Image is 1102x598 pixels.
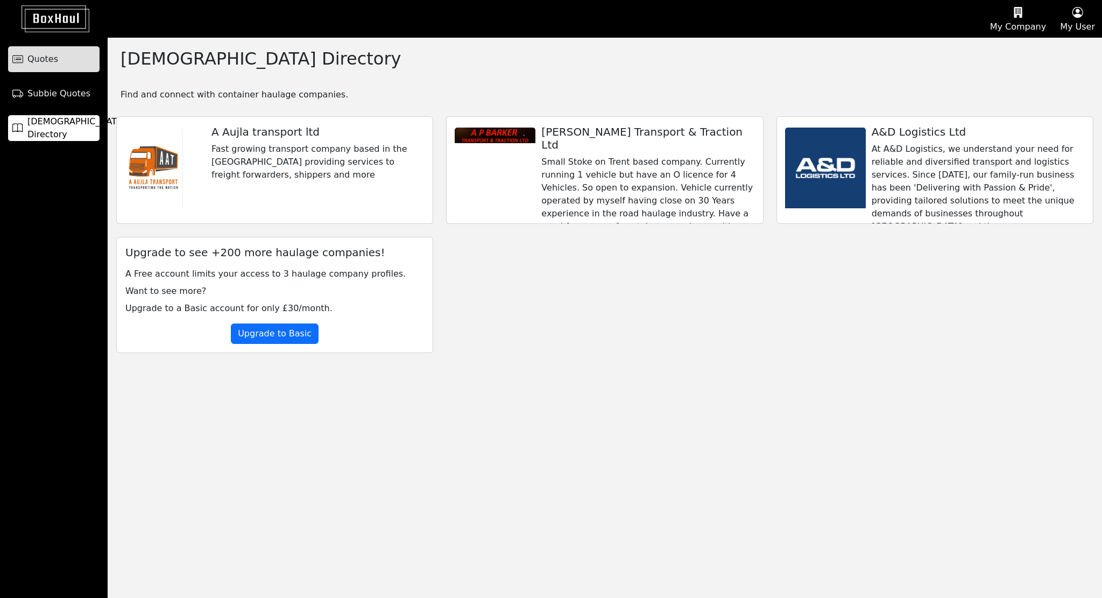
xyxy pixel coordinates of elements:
p: Upgrade to a Basic account for only £30/month. [125,302,424,315]
button: Upgrade to Basic [231,323,319,344]
a: Quotes [8,46,100,72]
a: Upgrade to Basic [117,323,433,353]
a: ...A Aujla transport ltdFast growing transport company based in the [GEOGRAPHIC_DATA] providing s... [116,116,433,224]
a: ...A&D Logistics LtdAt A&D Logistics, we understand your need for reliable and diversified transp... [776,116,1093,224]
img: BoxHaul [5,5,89,32]
span: Subbie Quotes [27,87,90,100]
img: ... [785,128,866,208]
span: Quotes [27,53,58,66]
button: My Company [983,1,1053,37]
a: [DEMOGRAPHIC_DATA] Directory [8,115,100,141]
h5: Upgrade to see +200 more haulage companies! [125,246,424,259]
a: ...[PERSON_NAME] Transport & Traction LtdSmall Stoke on Trent based company. Currently running 1 ... [446,116,763,224]
p: Want to see more? [125,285,424,298]
p: Small Stoke on Trent based company. Currently running 1 vehicle but have an O licence for 4 Vehic... [541,156,754,298]
p: Fast growing transport company based in the [GEOGRAPHIC_DATA] providing services to freight forwa... [211,143,424,181]
h5: [PERSON_NAME] Transport & Traction Ltd [541,125,754,151]
button: My User [1053,1,1102,37]
p: A Free account limits your access to 3 haulage company profiles. [125,268,424,280]
a: Subbie Quotes [8,81,100,107]
h2: [DEMOGRAPHIC_DATA] Directory [121,48,401,69]
h5: A Aujla transport ltd [211,125,424,138]
p: At A&D Logistics, we understand your need for reliable and diversified transport and logistics se... [872,143,1084,401]
img: ... [455,128,535,143]
h5: A&D Logistics Ltd [872,125,1084,138]
span: [DEMOGRAPHIC_DATA] Directory [27,115,125,141]
div: Find and connect with container haulage companies. [108,86,1102,101]
img: ... [125,128,183,208]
